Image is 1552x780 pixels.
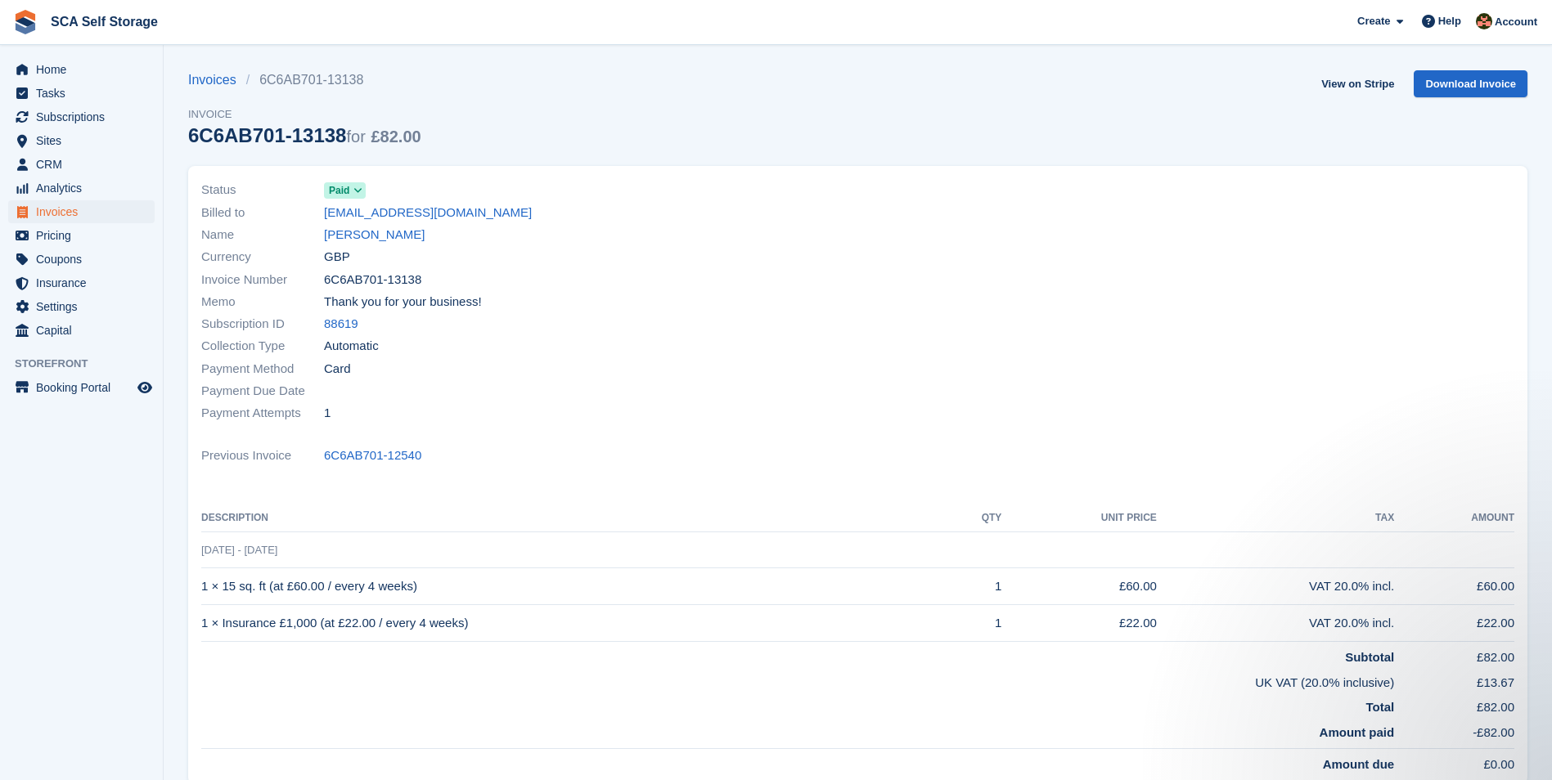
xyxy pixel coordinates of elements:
[1001,505,1157,531] th: Unit Price
[8,82,155,105] a: menu
[201,568,946,605] td: 1 × 15 sq. ft (at £60.00 / every 4 weeks)
[188,124,421,146] div: 6C6AB701-13138
[324,446,421,465] a: 6C6AB701-12540
[324,204,532,222] a: [EMAIL_ADDRESS][DOMAIN_NAME]
[15,356,163,372] span: Storefront
[324,181,366,199] a: Paid
[8,129,155,152] a: menu
[8,295,155,318] a: menu
[201,446,324,465] span: Previous Invoice
[1157,505,1394,531] th: Tax
[36,376,134,399] span: Booking Portal
[1357,13,1390,29] span: Create
[1345,650,1394,664] strong: Subtotal
[201,667,1394,693] td: UK VAT (20.0% inclusive)
[44,8,164,35] a: SCA Self Storage
[36,105,134,128] span: Subscriptions
[1315,70,1401,97] a: View on Stripe
[1157,614,1394,633] div: VAT 20.0% incl.
[36,177,134,199] span: Analytics
[8,200,155,223] a: menu
[8,177,155,199] a: menu
[1394,692,1514,717] td: £82.00
[36,271,134,294] span: Insurance
[1438,13,1461,29] span: Help
[329,183,349,198] span: Paid
[36,129,134,152] span: Sites
[36,153,134,176] span: CRM
[13,10,38,34] img: stora-icon-8386f47178a22dfd0bd8f6a31ec36ba5ce8667c1dd55bd0f319d3a0aa187defe.svg
[36,319,134,342] span: Capital
[1394,642,1514,667] td: £82.00
[324,337,379,356] span: Automatic
[8,376,155,399] a: menu
[1157,577,1394,596] div: VAT 20.0% incl.
[1365,700,1394,714] strong: Total
[8,105,155,128] a: menu
[1320,725,1395,739] strong: Amount paid
[1394,717,1514,749] td: -£82.00
[1476,13,1492,29] img: Sarah Race
[346,128,365,146] span: for
[36,295,134,318] span: Settings
[8,248,155,271] a: menu
[201,404,324,423] span: Payment Attempts
[201,293,324,312] span: Memo
[36,82,134,105] span: Tasks
[36,58,134,81] span: Home
[324,293,482,312] span: Thank you for your business!
[201,271,324,289] span: Invoice Number
[1394,667,1514,693] td: £13.67
[201,544,277,556] span: [DATE] - [DATE]
[201,315,324,334] span: Subscription ID
[946,605,1002,642] td: 1
[201,605,946,642] td: 1 × Insurance £1,000 (at £22.00 / every 4 weeks)
[36,224,134,247] span: Pricing
[324,226,425,244] a: [PERSON_NAME]
[201,248,324,267] span: Currency
[946,568,1002,605] td: 1
[188,70,246,90] a: Invoices
[36,200,134,223] span: Invoices
[1394,605,1514,642] td: £22.00
[8,58,155,81] a: menu
[8,224,155,247] a: menu
[324,271,421,289] span: 6C6AB701-13138
[36,248,134,271] span: Coupons
[201,181,324,199] span: Status
[1394,505,1514,531] th: Amount
[201,360,324,379] span: Payment Method
[8,271,155,294] a: menu
[1414,70,1527,97] a: Download Invoice
[371,128,421,146] span: £82.00
[201,505,946,531] th: Description
[324,248,350,267] span: GBP
[946,505,1002,531] th: QTY
[8,153,155,176] a: menu
[1394,568,1514,605] td: £60.00
[1394,749,1514,774] td: £0.00
[201,226,324,244] span: Name
[324,315,358,334] a: 88619
[324,404,331,423] span: 1
[1495,14,1537,30] span: Account
[188,106,421,123] span: Invoice
[135,378,155,397] a: Preview store
[1001,568,1157,605] td: £60.00
[1323,757,1395,771] strong: Amount due
[324,360,351,379] span: Card
[201,382,324,401] span: Payment Due Date
[201,337,324,356] span: Collection Type
[188,70,421,90] nav: breadcrumbs
[201,204,324,222] span: Billed to
[1001,605,1157,642] td: £22.00
[8,319,155,342] a: menu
